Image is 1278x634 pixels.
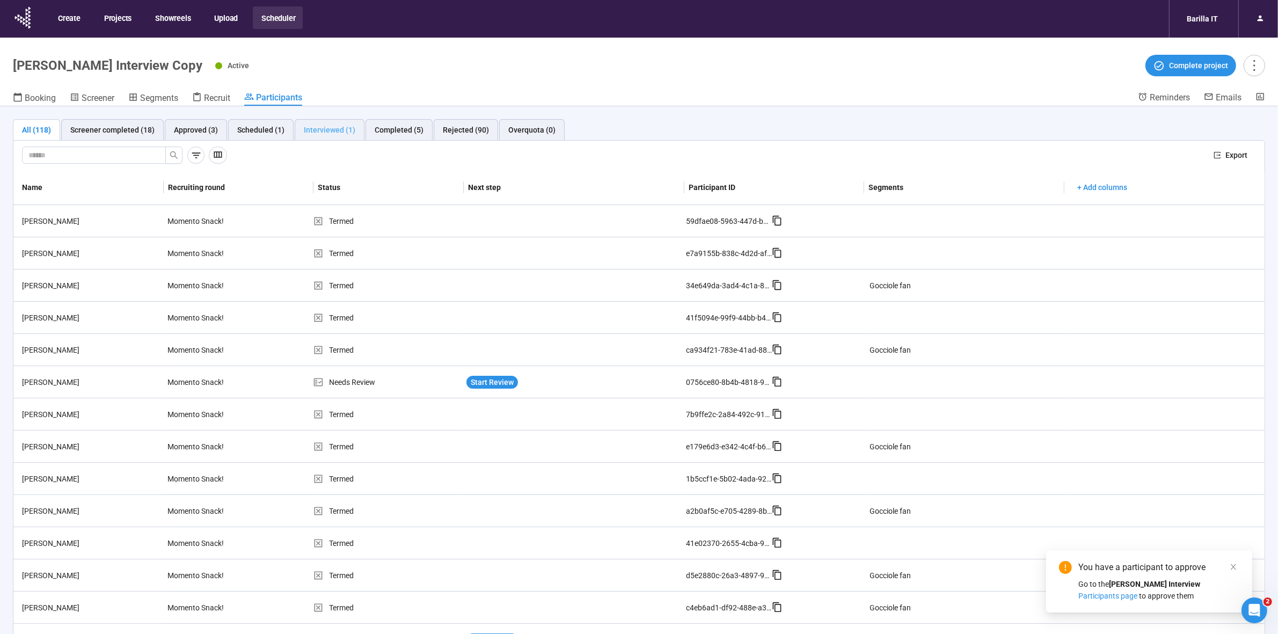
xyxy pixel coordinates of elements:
div: Momento Snack! [163,597,244,618]
span: more [1247,58,1261,72]
th: Segments [864,170,1064,205]
span: export [1214,151,1221,159]
span: search [170,151,178,159]
h1: [PERSON_NAME] Interview Copy [13,58,202,73]
div: Gocciole fan [870,280,911,292]
div: Termed [313,602,463,614]
div: Completed (5) [375,124,423,136]
div: Rejected (90) [443,124,489,136]
div: [PERSON_NAME] [18,537,163,549]
div: Termed [313,570,463,581]
div: Momento Snack! [163,436,244,457]
span: Participants page [1078,592,1137,600]
div: [PERSON_NAME] [18,247,163,259]
div: [PERSON_NAME] [18,312,163,324]
span: + Add columns [1077,181,1127,193]
a: Participants [244,92,302,106]
div: Momento Snack! [163,275,244,296]
div: Termed [313,344,463,356]
button: + Add columns [1069,179,1136,196]
div: a2b0af5c-e705-4289-8b6f-1c84de995123 [686,505,772,517]
div: [PERSON_NAME] [18,570,163,581]
div: Gocciole fan [870,344,911,356]
div: [PERSON_NAME] [18,441,163,453]
div: Momento Snack! [163,565,244,586]
iframe: Intercom live chat [1242,597,1267,623]
span: Start Review [471,376,514,388]
span: close [1230,563,1237,571]
th: Status [313,170,464,205]
div: Momento Snack! [163,501,244,521]
div: 41e02370-2655-4cba-9833-a527fcfdef09 [686,537,772,549]
button: Complete project [1145,55,1236,76]
button: Projects [96,6,139,29]
strong: [PERSON_NAME] Interview [1109,580,1200,588]
div: Gocciole fan [870,441,911,453]
div: Needs Review [313,376,463,388]
div: Termed [313,247,463,259]
span: Booking [25,93,56,103]
button: Showreels [147,6,198,29]
div: [PERSON_NAME] [18,376,163,388]
span: Reminders [1150,92,1190,103]
div: d5e2880c-26a3-4897-99c9-3fe7ac62055c [686,570,772,581]
span: Recruit [204,93,230,103]
div: 41f5094e-99f9-44bb-b4ce-825ee34a991d [686,312,772,324]
div: Momento Snack! [163,404,244,425]
div: Gocciole fan [870,602,911,614]
span: Active [228,61,249,70]
div: [PERSON_NAME] [18,344,163,356]
a: Emails [1204,92,1242,105]
div: Termed [313,441,463,453]
div: 7b9ffe2c-2a84-492c-91d6-a571f82ff3ce [686,409,772,420]
div: Go to the to approve them [1078,578,1239,602]
div: c4eb6ad1-df92-488e-a34f-31f1db18d548 [686,602,772,614]
button: more [1244,55,1265,76]
div: [PERSON_NAME] [18,215,163,227]
div: Barilla IT [1180,9,1224,29]
th: Next step [464,170,684,205]
div: Termed [313,537,463,549]
div: [PERSON_NAME] [18,280,163,292]
div: Scheduled (1) [237,124,284,136]
div: All (118) [22,124,51,136]
button: Create [49,6,88,29]
button: search [165,147,182,164]
span: Emails [1216,92,1242,103]
span: Screener [82,93,114,103]
button: Scheduler [253,6,303,29]
div: Momento Snack! [163,243,244,264]
th: Recruiting round [164,170,314,205]
a: Screener [70,92,114,106]
span: Complete project [1169,60,1228,71]
a: Booking [13,92,56,106]
div: Approved (3) [174,124,218,136]
div: Overquota (0) [508,124,556,136]
div: Momento Snack! [163,372,244,392]
div: 59dfae08-5963-447d-b985-a08ce756bce1 [686,215,772,227]
div: [PERSON_NAME] [18,473,163,485]
div: Momento Snack! [163,533,244,553]
div: 0756ce80-8b4b-4818-9692-0be4b755dd08 [686,376,772,388]
div: Termed [313,473,463,485]
div: Termed [313,312,463,324]
div: Termed [313,505,463,517]
div: [PERSON_NAME] [18,602,163,614]
div: Termed [313,280,463,292]
span: Export [1225,149,1247,161]
div: Momento Snack! [163,211,244,231]
th: Name [13,170,164,205]
div: 1b5ccf1e-5b02-4ada-92fc-3fdac4f45c07 [686,473,772,485]
button: Upload [206,6,245,29]
div: Termed [313,409,463,420]
a: Recruit [192,92,230,106]
div: e7a9155b-838c-4d2d-affe-595aebc2ea87 [686,247,772,259]
button: Start Review [466,376,518,389]
span: exclamation-circle [1059,561,1072,574]
div: Screener completed (18) [70,124,155,136]
div: You have a participant to approve [1078,561,1239,574]
div: e179e6d3-e342-4c4f-b676-5957bb10948e [686,441,772,453]
div: Termed [313,215,463,227]
th: Participant ID [684,170,865,205]
div: Momento Snack! [163,308,244,328]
